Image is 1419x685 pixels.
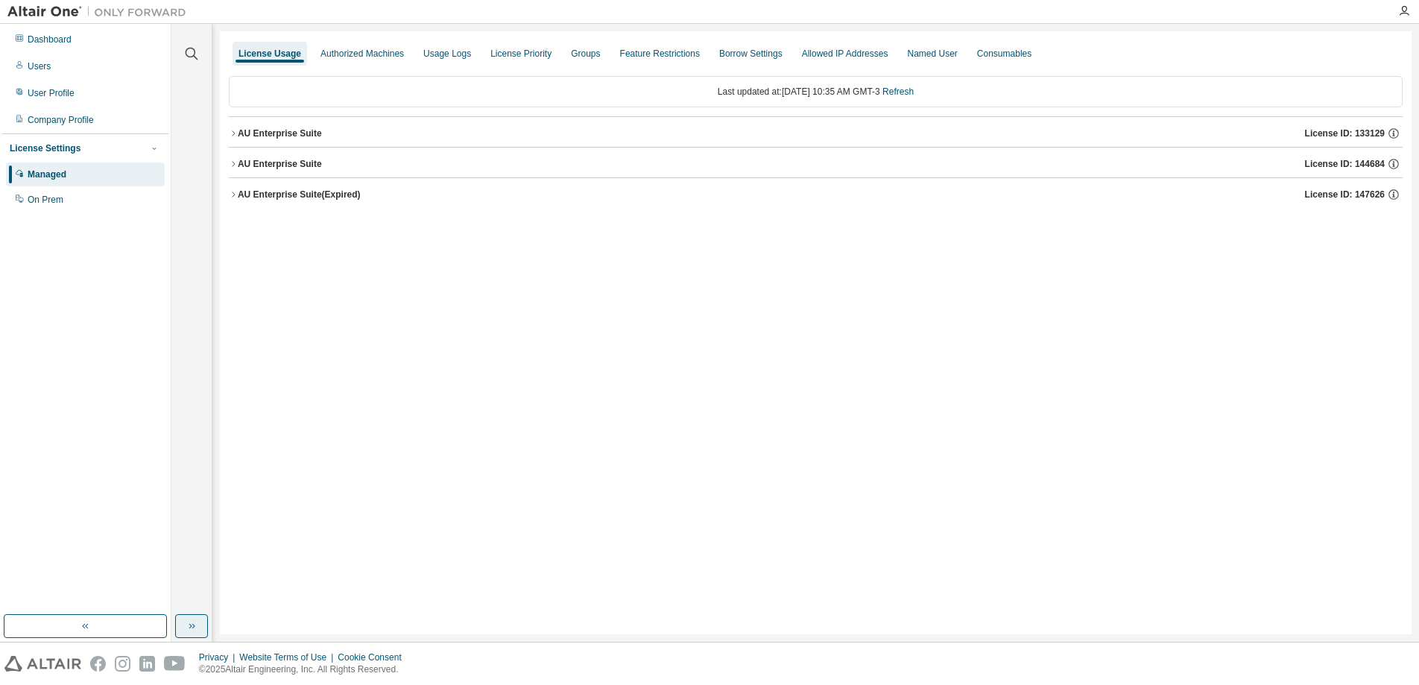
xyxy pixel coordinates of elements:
[1305,158,1385,170] span: License ID: 144684
[4,656,81,672] img: altair_logo.svg
[199,663,411,676] p: © 2025 Altair Engineering, Inc. All Rights Reserved.
[238,158,322,170] div: AU Enterprise Suite
[7,4,194,19] img: Altair One
[802,48,888,60] div: Allowed IP Addresses
[28,168,66,180] div: Managed
[907,48,957,60] div: Named User
[571,48,600,60] div: Groups
[164,656,186,672] img: youtube.svg
[239,651,338,663] div: Website Terms of Use
[620,48,700,60] div: Feature Restrictions
[977,48,1031,60] div: Consumables
[1305,127,1385,139] span: License ID: 133129
[115,656,130,672] img: instagram.svg
[490,48,552,60] div: License Priority
[229,148,1403,180] button: AU Enterprise SuiteLicense ID: 144684
[28,87,75,99] div: User Profile
[229,178,1403,211] button: AU Enterprise Suite(Expired)License ID: 147626
[28,60,51,72] div: Users
[229,117,1403,150] button: AU Enterprise SuiteLicense ID: 133129
[338,651,410,663] div: Cookie Consent
[199,651,239,663] div: Privacy
[139,656,155,672] img: linkedin.svg
[28,34,72,45] div: Dashboard
[28,194,63,206] div: On Prem
[238,48,301,60] div: License Usage
[229,76,1403,107] div: Last updated at: [DATE] 10:35 AM GMT-3
[423,48,471,60] div: Usage Logs
[10,142,80,154] div: License Settings
[238,127,322,139] div: AU Enterprise Suite
[28,114,94,126] div: Company Profile
[320,48,404,60] div: Authorized Machines
[882,86,914,97] a: Refresh
[1305,189,1385,201] span: License ID: 147626
[238,189,361,201] div: AU Enterprise Suite (Expired)
[719,48,783,60] div: Borrow Settings
[90,656,106,672] img: facebook.svg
